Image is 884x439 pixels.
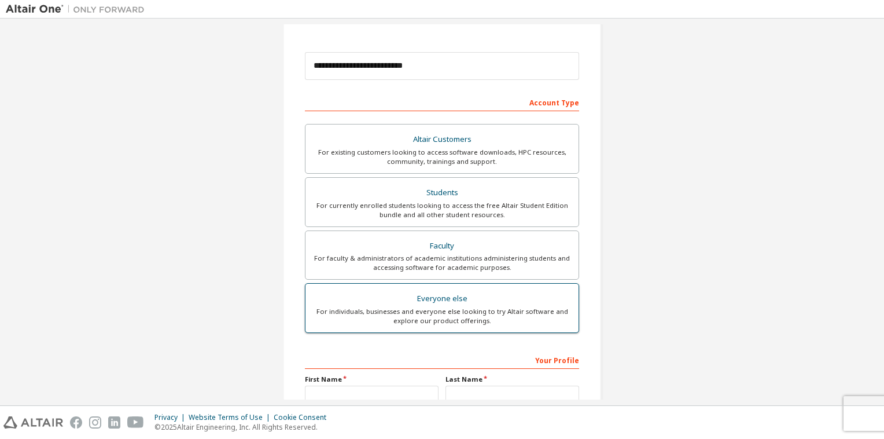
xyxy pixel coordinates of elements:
label: First Name [305,375,439,384]
img: instagram.svg [89,416,101,429]
div: For existing customers looking to access software downloads, HPC resources, community, trainings ... [312,148,572,166]
img: linkedin.svg [108,416,120,429]
div: For currently enrolled students looking to access the free Altair Student Edition bundle and all ... [312,201,572,219]
div: Students [312,185,572,201]
img: altair_logo.svg [3,416,63,429]
div: Cookie Consent [274,413,333,422]
div: Account Type [305,93,579,111]
img: youtube.svg [127,416,144,429]
div: Privacy [154,413,189,422]
img: Altair One [6,3,150,15]
div: Altair Customers [312,131,572,148]
div: Faculty [312,238,572,254]
div: Everyone else [312,291,572,307]
div: Website Terms of Use [189,413,274,422]
div: For individuals, businesses and everyone else looking to try Altair software and explore our prod... [312,307,572,325]
p: © 2025 Altair Engineering, Inc. All Rights Reserved. [154,422,333,432]
div: Your Profile [305,350,579,369]
label: Last Name [445,375,579,384]
img: facebook.svg [70,416,82,429]
div: For faculty & administrators of academic institutions administering students and accessing softwa... [312,254,572,272]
